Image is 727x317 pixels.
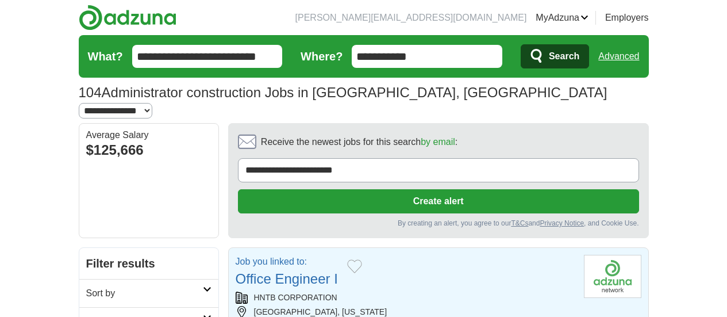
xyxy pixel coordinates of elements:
[421,137,455,147] a: by email
[301,48,343,65] label: Where?
[86,287,203,300] h2: Sort by
[79,279,218,307] a: Sort by
[511,219,528,227] a: T&Cs
[521,44,589,68] button: Search
[86,131,211,140] div: Average Salary
[261,135,457,149] span: Receive the newest jobs for this search :
[86,140,211,161] div: $125,666
[295,11,527,25] li: [PERSON_NAME][EMAIL_ADDRESS][DOMAIN_NAME]
[536,11,588,25] a: MyAdzuna
[79,85,607,100] h1: Administrator construction Jobs in [GEOGRAPHIC_DATA], [GEOGRAPHIC_DATA]
[549,45,579,68] span: Search
[236,271,338,287] a: Office Engineer I
[79,248,218,279] h2: Filter results
[598,45,639,68] a: Advanced
[79,5,176,30] img: Adzuna logo
[238,218,639,228] div: By creating an alert, you agree to our and , and Cookie Use.
[236,292,575,304] div: HNTB CORPORATION
[88,48,123,65] label: What?
[347,259,362,273] button: Add to favorite jobs
[584,255,641,298] img: Company logo
[236,255,338,269] p: Job you linked to:
[605,11,649,25] a: Employers
[540,219,584,227] a: Privacy Notice
[79,82,102,103] span: 104
[238,189,639,213] button: Create alert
